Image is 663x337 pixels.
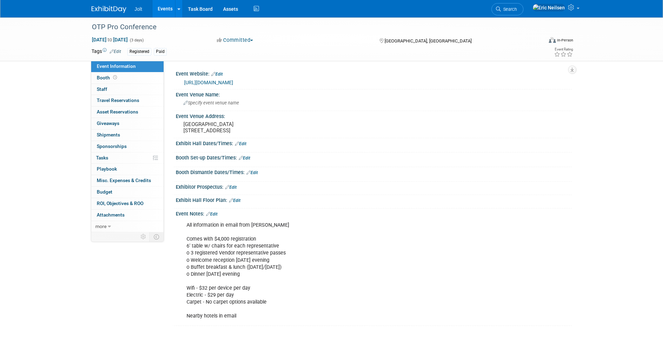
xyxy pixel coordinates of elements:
[92,48,121,56] td: Tags
[110,49,121,54] a: Edit
[91,84,164,95] a: Staff
[491,3,523,15] a: Search
[91,130,164,141] a: Shipments
[549,37,556,43] img: Format-Inperson.png
[92,37,128,43] span: [DATE] [DATE]
[501,7,517,12] span: Search
[554,48,573,51] div: Event Rating
[532,4,565,11] img: Eric Neilsen
[91,72,164,84] a: Booth
[235,141,246,146] a: Edit
[91,210,164,221] a: Attachments
[385,38,472,44] span: [GEOGRAPHIC_DATA], [GEOGRAPHIC_DATA]
[176,167,572,176] div: Booth Dismantle Dates/Times:
[127,48,151,55] div: Registered
[184,80,233,85] a: [URL][DOMAIN_NAME]
[91,221,164,232] a: more
[176,152,572,162] div: Booth Set-up Dates/Times:
[91,95,164,106] a: Travel Reservations
[502,36,574,47] div: Event Format
[183,121,333,134] pre: [GEOGRAPHIC_DATA] [STREET_ADDRESS]
[246,170,258,175] a: Edit
[91,152,164,164] a: Tasks
[206,212,218,217] a: Edit
[91,141,164,152] a: Sponsorships
[91,61,164,72] a: Event Information
[97,86,107,92] span: Staff
[182,218,495,323] div: All information in email from [PERSON_NAME] Comes with $4,000 registration 6’ table w/ chairs for...
[91,118,164,129] a: Giveaways
[91,198,164,209] a: ROI, Objectives & ROO
[176,138,572,147] div: Exhibit Hall Dates/Times:
[176,69,572,78] div: Event Website:
[183,100,239,105] span: Specify event venue name
[97,143,127,149] span: Sponsorships
[176,182,572,191] div: Exhibitor Prospectus:
[91,107,164,118] a: Asset Reservations
[91,164,164,175] a: Playbook
[176,209,572,218] div: Event Notes:
[91,175,164,186] a: Misc. Expenses & Credits
[149,232,164,241] td: Toggle Event Tabs
[225,185,237,190] a: Edit
[97,132,120,138] span: Shipments
[135,6,142,12] span: Jolt
[91,187,164,198] a: Budget
[239,156,250,160] a: Edit
[229,198,240,203] a: Edit
[97,97,139,103] span: Travel Reservations
[97,212,125,218] span: Attachments
[89,21,532,33] div: OTP Pro Conference
[97,178,151,183] span: Misc. Expenses & Credits
[214,37,256,44] button: Committed
[97,109,138,115] span: Asset Reservations
[97,63,136,69] span: Event Information
[92,6,126,13] img: ExhibitDay
[129,38,144,42] span: (3 days)
[97,201,143,206] span: ROI, Objectives & ROO
[112,75,118,80] span: Booth not reserved yet
[97,166,117,172] span: Playbook
[95,224,106,229] span: more
[106,37,113,42] span: to
[176,89,572,98] div: Event Venue Name:
[211,72,223,77] a: Edit
[96,155,108,160] span: Tasks
[97,120,119,126] span: Giveaways
[154,48,167,55] div: Paid
[97,75,118,80] span: Booth
[557,38,573,43] div: In-Person
[97,189,112,195] span: Budget
[137,232,150,241] td: Personalize Event Tab Strip
[176,195,572,204] div: Exhibit Hall Floor Plan:
[176,111,572,120] div: Event Venue Address:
